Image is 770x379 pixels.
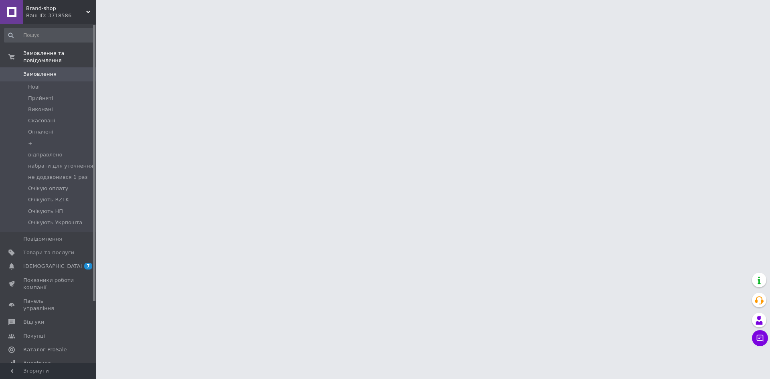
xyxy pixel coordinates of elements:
[28,83,40,91] span: Нові
[28,151,62,158] span: відправлено
[23,360,51,367] span: Аналітика
[23,298,74,312] span: Панель управління
[23,332,45,340] span: Покупці
[28,208,63,215] span: Очікують НП
[26,5,86,12] span: Brand-shop
[23,249,74,256] span: Товари та послуги
[28,95,53,102] span: Прийняті
[23,71,57,78] span: Замовлення
[84,263,92,270] span: 7
[26,12,96,19] div: Ваш ID: 3718586
[28,185,68,192] span: Очікую оплату
[28,106,53,113] span: Виконані
[28,128,53,136] span: Оплачені
[28,174,87,181] span: не додзвонився 1 раз
[752,330,768,346] button: Чат з покупцем
[28,140,32,147] span: +
[23,277,74,291] span: Показники роботи компанії
[28,117,55,124] span: Скасовані
[23,346,67,353] span: Каталог ProSale
[23,263,83,270] span: [DEMOGRAPHIC_DATA]
[23,318,44,326] span: Відгуки
[23,50,96,64] span: Замовлення та повідомлення
[28,196,69,203] span: Очікують RZTK
[4,28,95,43] input: Пошук
[28,162,93,170] span: набрати для уточнення
[28,219,82,226] span: Очікують Укрпошта
[23,235,62,243] span: Повідомлення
